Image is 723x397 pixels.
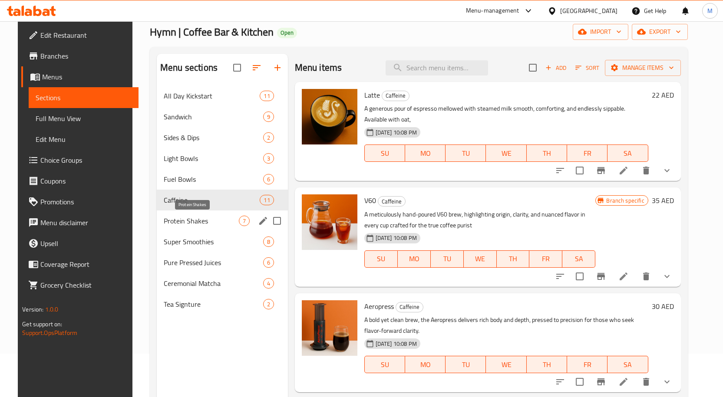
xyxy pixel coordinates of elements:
span: Caffeine [396,302,423,312]
span: Sections [36,92,132,103]
span: 2 [264,300,274,308]
span: [DATE] 10:08 PM [372,128,420,137]
div: Light Bowls3 [157,148,288,169]
button: TU [446,144,486,162]
button: delete [636,371,657,392]
span: WE [489,358,523,371]
div: Protein Shakes7edit [157,210,288,231]
span: TH [530,147,564,160]
button: SU [364,356,405,373]
button: Sort [573,61,601,75]
span: Coupons [40,176,132,186]
span: 2 [264,134,274,142]
span: 4 [264,279,274,288]
span: Branches [40,51,132,61]
span: Edit Restaurant [40,30,132,40]
span: Pure Pressed Juices [164,257,263,268]
span: Menu disclaimer [40,217,132,228]
button: WE [486,144,526,162]
span: Edit Menu [36,134,132,144]
span: TU [449,147,482,160]
button: Branch-specific-item [591,160,611,181]
button: WE [464,250,497,268]
button: TH [497,250,530,268]
span: Promotions [40,197,132,207]
h6: 35 AED [652,194,674,207]
span: WE [489,147,523,160]
span: Super Smoothies [164,236,263,247]
a: Edit Restaurant [21,25,139,46]
button: FR [567,356,607,373]
a: Sections [29,87,139,108]
span: Fuel Bowls [164,174,263,184]
button: TU [446,356,486,373]
span: Add [544,63,568,73]
span: Hymn | Coffee Bar & Kitchen [150,22,274,42]
span: 8 [264,238,274,246]
span: Full Menu View [36,113,132,124]
button: MO [405,144,446,162]
span: FR [571,358,604,371]
span: All Day Kickstart [164,91,260,101]
button: SU [364,144,405,162]
span: Branch specific [603,197,647,205]
h6: 30 AED [652,300,674,312]
svg: Show Choices [662,165,672,176]
span: TU [434,253,460,265]
button: sort-choices [550,371,571,392]
div: Sandwich9 [157,106,288,127]
span: 11 [260,196,273,204]
span: Choice Groups [40,155,132,165]
span: FR [533,253,559,265]
button: SA [607,356,648,373]
button: FR [567,144,607,162]
span: MO [409,147,442,160]
p: A bold yet clean brew, the Aeropress delivers rich body and depth, pressed to precision for those... [364,315,648,336]
button: SA [607,144,648,162]
span: Aeropress [364,300,394,313]
button: FR [529,250,562,268]
div: items [263,236,274,247]
span: Select to update [571,373,589,391]
div: Open [277,28,297,38]
div: Ceremonial Matcha [164,278,263,289]
span: TH [530,358,564,371]
a: Support.OpsPlatform [22,327,77,338]
a: Edit menu item [618,165,629,176]
span: 11 [260,92,273,100]
span: Select section [524,59,542,77]
img: Aeropress [302,300,357,356]
span: Light Bowls [164,153,263,164]
span: Tea Signture [164,299,263,309]
span: SA [611,358,644,371]
button: TU [431,250,464,268]
span: Caffeine [164,195,260,205]
button: sort-choices [550,160,571,181]
span: Grocery Checklist [40,280,132,290]
span: 6 [264,259,274,267]
img: Latte [302,89,357,144]
button: Branch-specific-item [591,371,611,392]
p: A generous pour of espresso mellowed with steamed milk smooth, comforting, and endlessly sippable... [364,103,648,125]
a: Branches [21,46,139,66]
span: Get support on: [22,318,62,330]
div: Ceremonial Matcha4 [157,273,288,294]
button: Add [542,61,570,75]
img: V60 [302,194,357,250]
span: [DATE] 10:08 PM [372,340,420,348]
button: show more [657,371,677,392]
span: import [580,26,621,37]
span: SU [368,147,402,160]
button: MO [405,356,446,373]
button: SA [562,250,595,268]
div: All Day Kickstart11 [157,85,288,106]
button: SU [364,250,398,268]
button: TH [527,356,567,373]
button: import [573,24,628,40]
div: Caffeine [382,91,409,101]
button: delete [636,266,657,287]
span: Add item [542,61,570,75]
